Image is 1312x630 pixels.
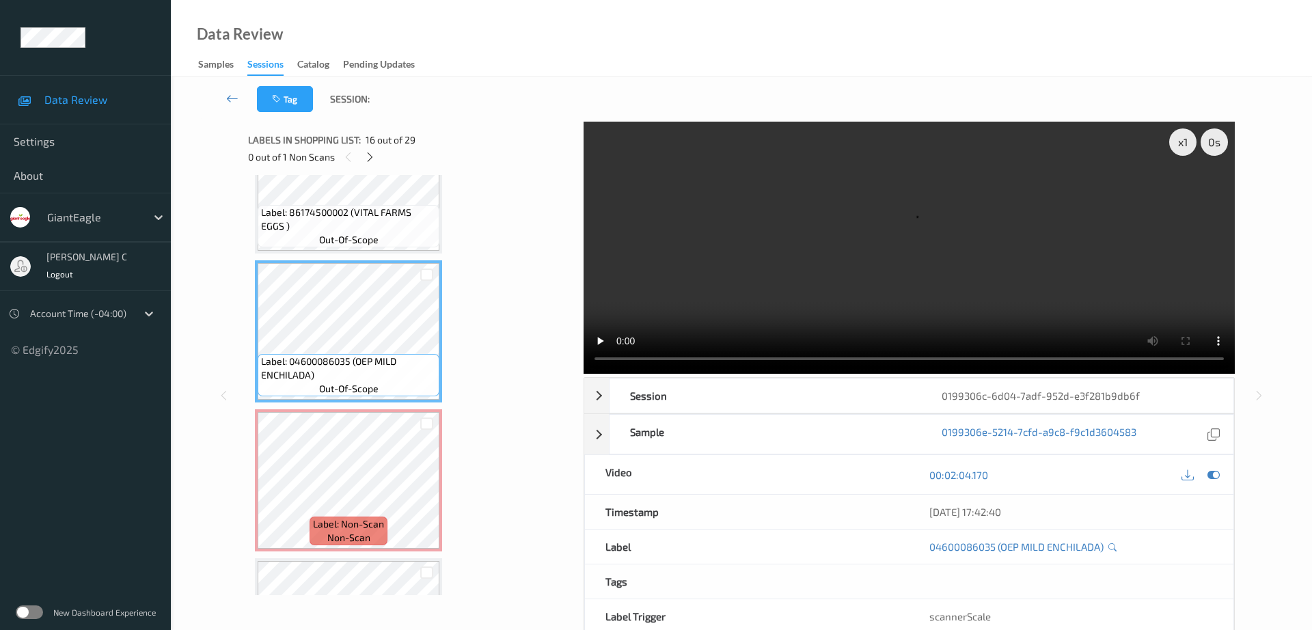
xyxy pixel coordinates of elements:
[297,55,343,74] a: Catalog
[942,425,1136,443] a: 0199306e-5214-7cfd-a9c8-f9c1d3604583
[297,57,329,74] div: Catalog
[343,57,415,74] div: Pending Updates
[261,355,436,382] span: Label: 04600086035 (OEP MILD ENCHILADA)
[261,206,436,233] span: Label: 86174500002 (VITAL FARMS EGGS )
[585,455,910,494] div: Video
[1201,128,1228,156] div: 0 s
[585,564,910,599] div: Tags
[247,57,284,76] div: Sessions
[330,92,370,106] span: Session:
[610,379,922,413] div: Session
[1169,128,1197,156] div: x 1
[929,540,1104,553] a: 04600086035 (OEP MILD ENCHILADA)
[198,57,234,74] div: Samples
[248,148,574,165] div: 0 out of 1 Non Scans
[197,27,283,41] div: Data Review
[319,382,379,396] span: out-of-scope
[921,379,1233,413] div: 0199306c-6d04-7adf-952d-e3f281b9db6f
[198,55,247,74] a: Samples
[584,414,1234,454] div: Sample0199306e-5214-7cfd-a9c8-f9c1d3604583
[610,415,922,454] div: Sample
[327,531,370,545] span: non-scan
[257,86,313,112] button: Tag
[247,55,297,76] a: Sessions
[585,495,910,529] div: Timestamp
[929,468,988,482] a: 00:02:04.170
[319,233,379,247] span: out-of-scope
[584,378,1234,413] div: Session0199306c-6d04-7adf-952d-e3f281b9db6f
[929,505,1213,519] div: [DATE] 17:42:40
[248,133,361,147] span: Labels in shopping list:
[585,530,910,564] div: Label
[313,517,384,531] span: Label: Non-Scan
[343,55,428,74] a: Pending Updates
[366,133,415,147] span: 16 out of 29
